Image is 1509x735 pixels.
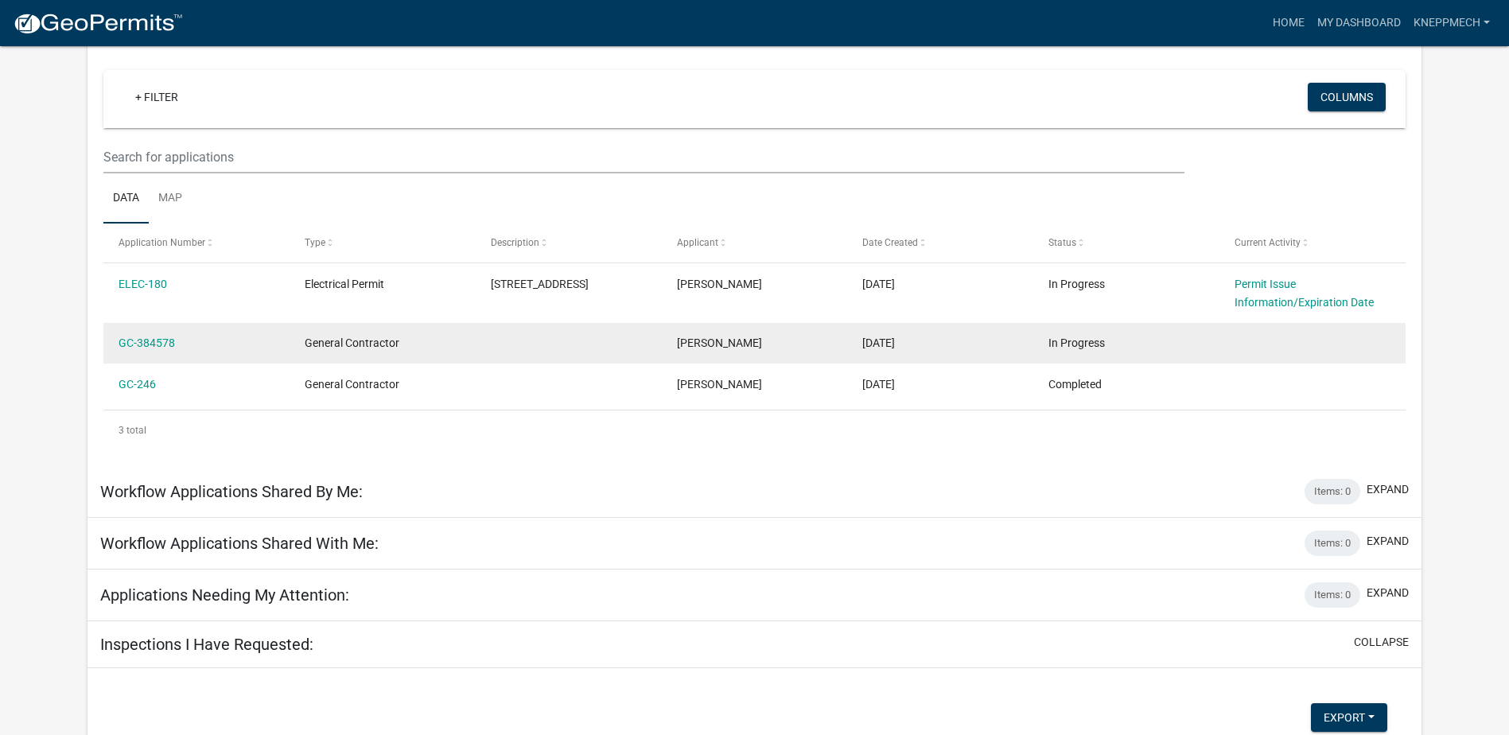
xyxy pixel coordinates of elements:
button: expand [1367,481,1409,498]
a: Permit Issue Information/Expiration Date [1235,278,1374,309]
span: Applicant [677,237,718,248]
span: Eugene Knepp [677,278,762,290]
span: Eugene Knepp [677,378,762,391]
h5: Applications Needing My Attention: [100,585,349,605]
span: 13419 S Co Rd 1000 E | 8497 US 31 [491,278,589,290]
span: Status [1048,237,1076,248]
a: Home [1266,8,1311,38]
button: Export [1311,703,1387,732]
span: In Progress [1048,336,1105,349]
button: Columns [1308,83,1386,111]
span: 08/12/2025 [862,278,895,290]
span: Electrical Permit [305,278,384,290]
h5: Workflow Applications Shared By Me: [100,482,363,501]
a: My Dashboard [1311,8,1407,38]
span: Date Created [862,237,918,248]
a: kneppmech [1407,8,1496,38]
a: Map [149,173,192,224]
span: Eugene Knepp [677,336,762,349]
button: collapse [1354,634,1409,651]
input: Search for applications [103,141,1184,173]
datatable-header-cell: Type [290,224,476,262]
a: Data [103,173,149,224]
span: In Progress [1048,278,1105,290]
datatable-header-cell: Application Number [103,224,290,262]
datatable-header-cell: Current Activity [1219,224,1406,262]
span: 03/05/2025 [862,336,895,349]
div: 3 total [103,410,1406,450]
span: General Contractor [305,378,399,391]
datatable-header-cell: Applicant [661,224,847,262]
datatable-header-cell: Date Created [847,224,1033,262]
span: Description [491,237,539,248]
span: General Contractor [305,336,399,349]
button: expand [1367,585,1409,601]
div: Items: 0 [1305,479,1360,504]
a: GC-384578 [119,336,175,349]
a: ELEC-180 [119,278,167,290]
button: expand [1367,533,1409,550]
span: Completed [1048,378,1102,391]
div: Items: 0 [1305,582,1360,608]
span: Application Number [119,237,205,248]
span: Type [305,237,325,248]
span: 03/05/2025 [862,378,895,391]
div: collapse [88,41,1421,465]
div: Items: 0 [1305,531,1360,556]
h5: Workflow Applications Shared With Me: [100,534,379,553]
h5: Inspections I Have Requested: [100,635,313,654]
a: + Filter [123,83,191,111]
datatable-header-cell: Status [1033,224,1219,262]
a: GC-246 [119,378,156,391]
datatable-header-cell: Description [476,224,662,262]
span: Current Activity [1235,237,1301,248]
